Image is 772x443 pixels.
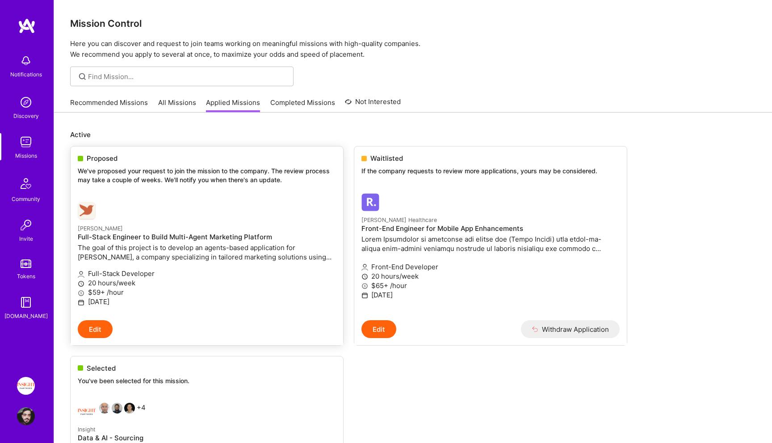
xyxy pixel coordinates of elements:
[71,195,343,320] a: Robynn AI company logo[PERSON_NAME]Full-Stack Engineer to Build Multi-Agent Marketing PlatformThe...
[88,72,287,81] input: Find Mission...
[17,407,35,425] img: User Avatar
[10,70,42,79] div: Notifications
[17,133,35,151] img: teamwork
[17,216,35,234] img: Invite
[78,243,336,262] p: The goal of this project is to develop an agents-based application for [PERSON_NAME], a company s...
[78,297,336,306] p: [DATE]
[270,98,335,113] a: Completed Missions
[158,98,196,113] a: All Missions
[361,320,396,338] button: Edit
[87,154,117,163] span: Proposed
[78,288,336,297] p: $59+ /hour
[15,407,37,425] a: User Avatar
[12,194,40,204] div: Community
[70,130,756,139] p: Active
[361,290,620,300] p: [DATE]
[361,217,437,223] small: [PERSON_NAME] Healthcare
[78,271,84,278] i: icon Applicant
[78,290,84,297] i: icon MoneyGray
[17,377,35,395] img: Insight Partners: Data & AI - Sourcing
[521,320,620,338] button: Withdraw Application
[78,269,336,278] p: Full-Stack Developer
[361,262,620,272] p: Front-End Developer
[17,272,35,281] div: Tokens
[70,98,148,113] a: Recommended Missions
[78,233,336,241] h4: Full-Stack Engineer to Build Multi-Agent Marketing Platform
[17,52,35,70] img: bell
[18,18,36,34] img: logo
[354,186,627,321] a: Roger Healthcare company logo[PERSON_NAME] HealthcareFront-End Engineer for Mobile App Enhancemen...
[17,93,35,111] img: discovery
[21,259,31,268] img: tokens
[361,272,620,281] p: 20 hours/week
[15,173,37,194] img: Community
[19,234,33,243] div: Invite
[70,18,756,29] h3: Mission Control
[361,193,379,211] img: Roger Healthcare company logo
[361,273,368,280] i: icon Clock
[361,281,620,290] p: $65+ /hour
[15,377,37,395] a: Insight Partners: Data & AI - Sourcing
[361,283,368,289] i: icon MoneyGray
[13,111,39,121] div: Discovery
[361,167,620,176] p: If the company requests to review more applications, yours may be considered.
[78,299,84,306] i: icon Calendar
[206,98,260,113] a: Applied Missions
[17,293,35,311] img: guide book
[345,96,401,113] a: Not Interested
[370,154,403,163] span: Waitlisted
[361,234,620,253] p: Lorem Ipsumdolor si ametconse adi elitse doe (Tempo Incidi) utla etdol-ma-aliqua enim-admini veni...
[78,167,336,184] p: We've proposed your request to join the mission to the company. The review process may take a cou...
[70,38,756,60] p: Here you can discover and request to join teams working on meaningful missions with high-quality ...
[4,311,48,321] div: [DOMAIN_NAME]
[78,225,123,232] small: [PERSON_NAME]
[361,292,368,299] i: icon Calendar
[77,71,88,82] i: icon SearchGrey
[78,280,84,287] i: icon Clock
[15,151,37,160] div: Missions
[78,278,336,288] p: 20 hours/week
[78,320,113,338] button: Edit
[361,225,620,233] h4: Front-End Engineer for Mobile App Enhancements
[78,202,96,220] img: Robynn AI company logo
[361,264,368,271] i: icon Applicant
